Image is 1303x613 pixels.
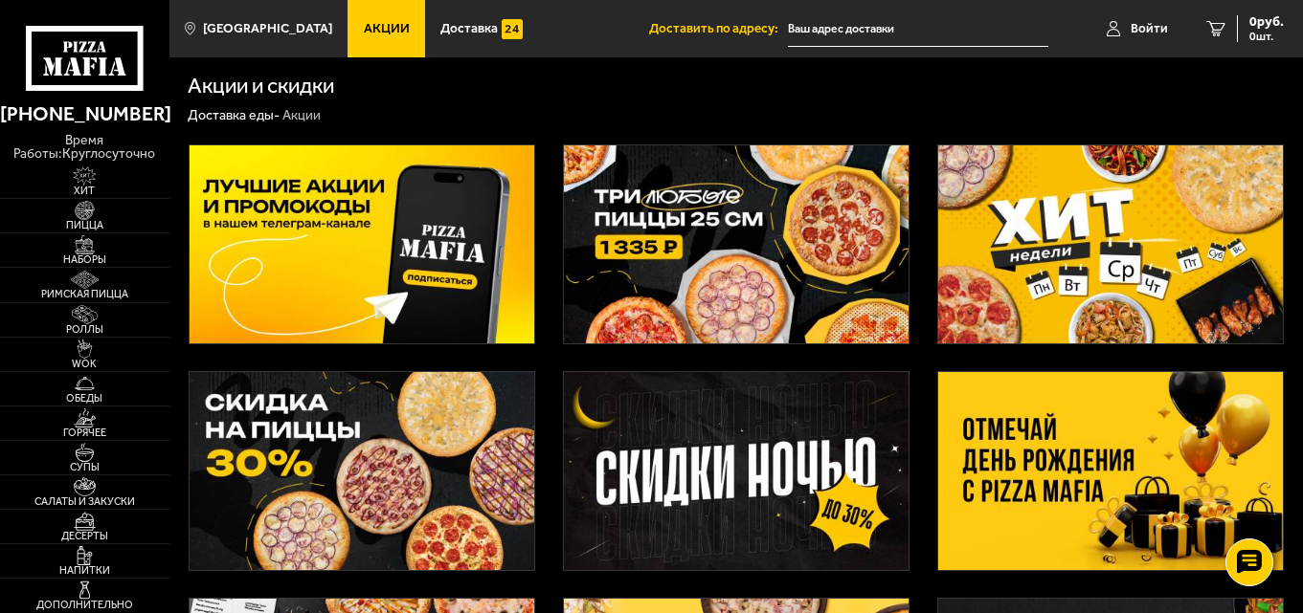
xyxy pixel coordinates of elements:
span: Доставка [440,22,498,35]
span: Войти [1131,22,1168,35]
div: Акции [282,107,321,124]
input: Ваш адрес доставки [788,11,1048,47]
img: 15daf4d41897b9f0e9f617042186c801.svg [502,19,522,39]
span: [GEOGRAPHIC_DATA] [203,22,332,35]
span: Акции [364,22,410,35]
span: Доставить по адресу: [649,22,788,35]
span: 0 руб. [1249,15,1284,29]
h1: Акции и скидки [188,76,334,98]
span: 0 шт. [1249,31,1284,42]
a: Доставка еды- [188,107,280,123]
